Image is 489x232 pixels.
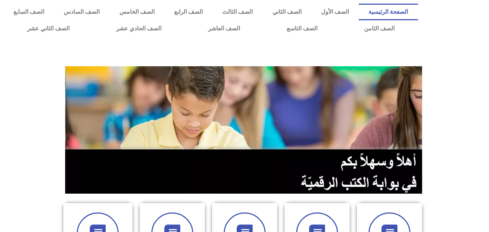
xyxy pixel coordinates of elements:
[263,20,341,37] a: الصف التاسع
[311,4,359,20] a: الصف الأول
[212,4,262,20] a: الصف الثالث
[110,4,164,20] a: الصف الخامس
[263,4,311,20] a: الصف الثاني
[4,20,93,37] a: الصف الثاني عشر
[164,4,212,20] a: الصف الرابع
[54,4,109,20] a: الصف السادس
[359,4,418,20] a: الصفحة الرئيسية
[93,20,185,37] a: الصف الحادي عشر
[4,4,54,20] a: الصف السابع
[185,20,263,37] a: الصف العاشر
[341,20,418,37] a: الصف الثامن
